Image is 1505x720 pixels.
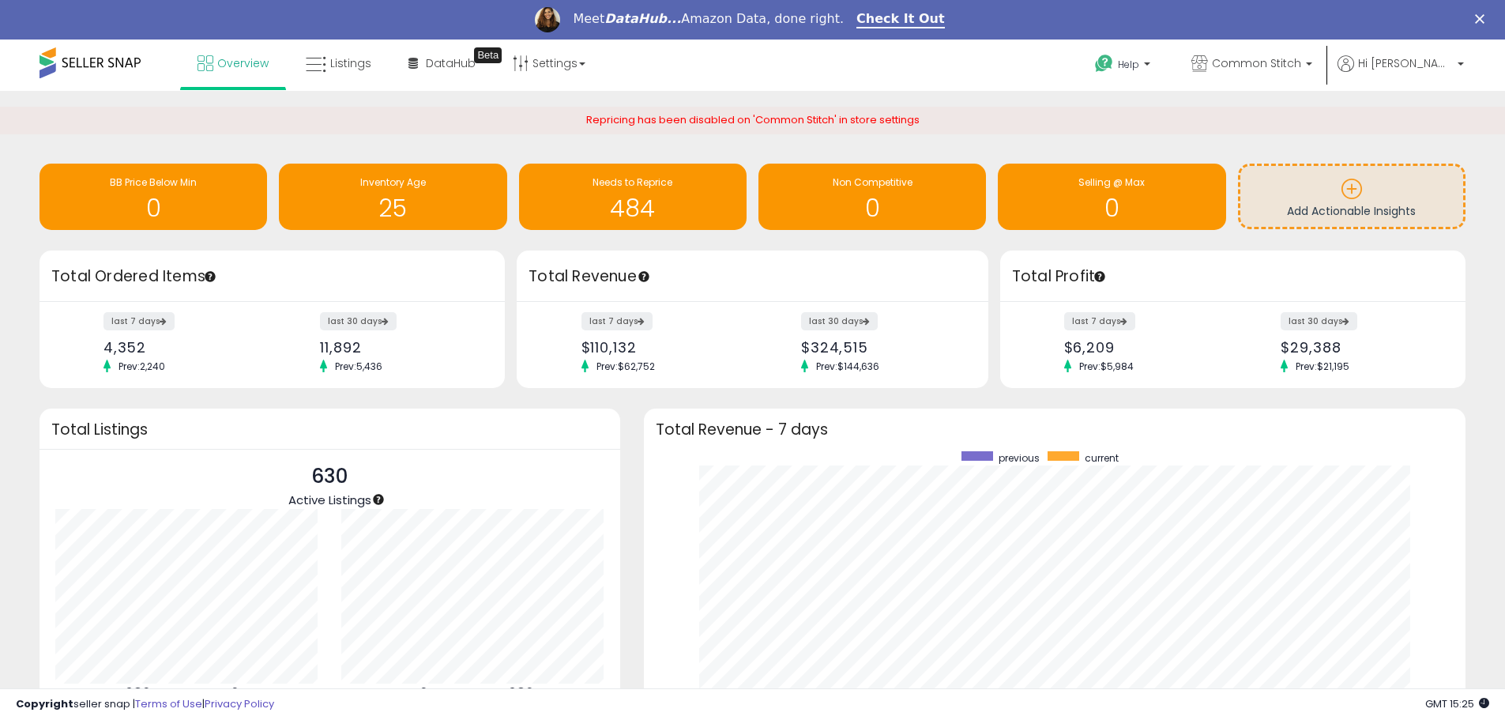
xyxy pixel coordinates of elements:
[1358,55,1453,71] span: Hi [PERSON_NAME]
[231,684,239,703] b: 0
[16,696,73,711] strong: Copyright
[397,40,487,87] a: DataHub
[1287,203,1416,219] span: Add Actionable Insights
[1212,55,1301,71] span: Common Stitch
[801,312,878,330] label: last 30 days
[203,270,217,284] div: Tooltip anchor
[801,339,961,356] div: $324,515
[371,492,386,507] div: Tooltip anchor
[766,195,978,221] h1: 0
[1288,360,1357,373] span: Prev: $21,195
[1085,451,1119,465] span: current
[287,195,499,221] h1: 25
[135,696,202,711] a: Terms of Use
[1012,266,1454,288] h3: Total Profit
[656,424,1454,435] h3: Total Revenue - 7 days
[581,339,741,356] div: $110,132
[47,195,259,221] h1: 0
[279,164,506,230] a: Inventory Age 25
[527,195,739,221] h1: 484
[330,55,371,71] span: Listings
[1064,339,1221,356] div: $6,209
[186,40,280,87] a: Overview
[217,55,269,71] span: Overview
[1078,175,1145,189] span: Selling @ Max
[420,684,428,703] b: 0
[103,339,261,356] div: 4,352
[604,11,681,26] i: DataHub...
[501,40,597,87] a: Settings
[110,175,197,189] span: BB Price Below Min
[519,164,747,230] a: Needs to Reprice 484
[294,40,383,87] a: Listings
[1064,312,1135,330] label: last 7 days
[40,164,267,230] a: BB Price Below Min 0
[205,696,274,711] a: Privacy Policy
[103,312,175,330] label: last 7 days
[288,462,371,492] p: 630
[593,175,672,189] span: Needs to Reprice
[508,684,534,703] b: 630
[1082,42,1166,91] a: Help
[1006,195,1217,221] h1: 0
[833,175,912,189] span: Non Competitive
[581,312,653,330] label: last 7 days
[288,492,371,508] span: Active Listings
[51,424,608,435] h3: Total Listings
[758,164,986,230] a: Non Competitive 0
[586,112,920,127] span: Repricing has been disabled on 'Common Stitch' in store settings
[125,684,151,703] b: 630
[998,164,1225,230] a: Selling @ Max 0
[51,266,493,288] h3: Total Ordered Items
[426,55,476,71] span: DataHub
[1071,360,1142,373] span: Prev: $5,984
[1240,166,1463,227] a: Add Actionable Insights
[111,360,173,373] span: Prev: 2,240
[320,339,477,356] div: 11,892
[474,47,502,63] div: Tooltip anchor
[1093,270,1107,284] div: Tooltip anchor
[320,312,397,330] label: last 30 days
[1281,339,1438,356] div: $29,388
[999,451,1040,465] span: previous
[535,7,560,32] img: Profile image for Georgie
[529,266,976,288] h3: Total Revenue
[360,175,426,189] span: Inventory Age
[1094,54,1114,74] i: Get Help
[1180,40,1324,91] a: Common Stitch
[1425,696,1489,711] span: 2025-10-9 15:25 GMT
[589,360,663,373] span: Prev: $62,752
[16,697,274,712] div: seller snap | |
[1338,55,1464,91] a: Hi [PERSON_NAME]
[1281,312,1357,330] label: last 30 days
[1475,14,1491,24] div: Close
[856,11,945,28] a: Check It Out
[573,11,844,27] div: Meet Amazon Data, done right.
[1118,58,1139,71] span: Help
[327,360,390,373] span: Prev: 5,436
[808,360,887,373] span: Prev: $144,636
[637,270,651,284] div: Tooltip anchor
